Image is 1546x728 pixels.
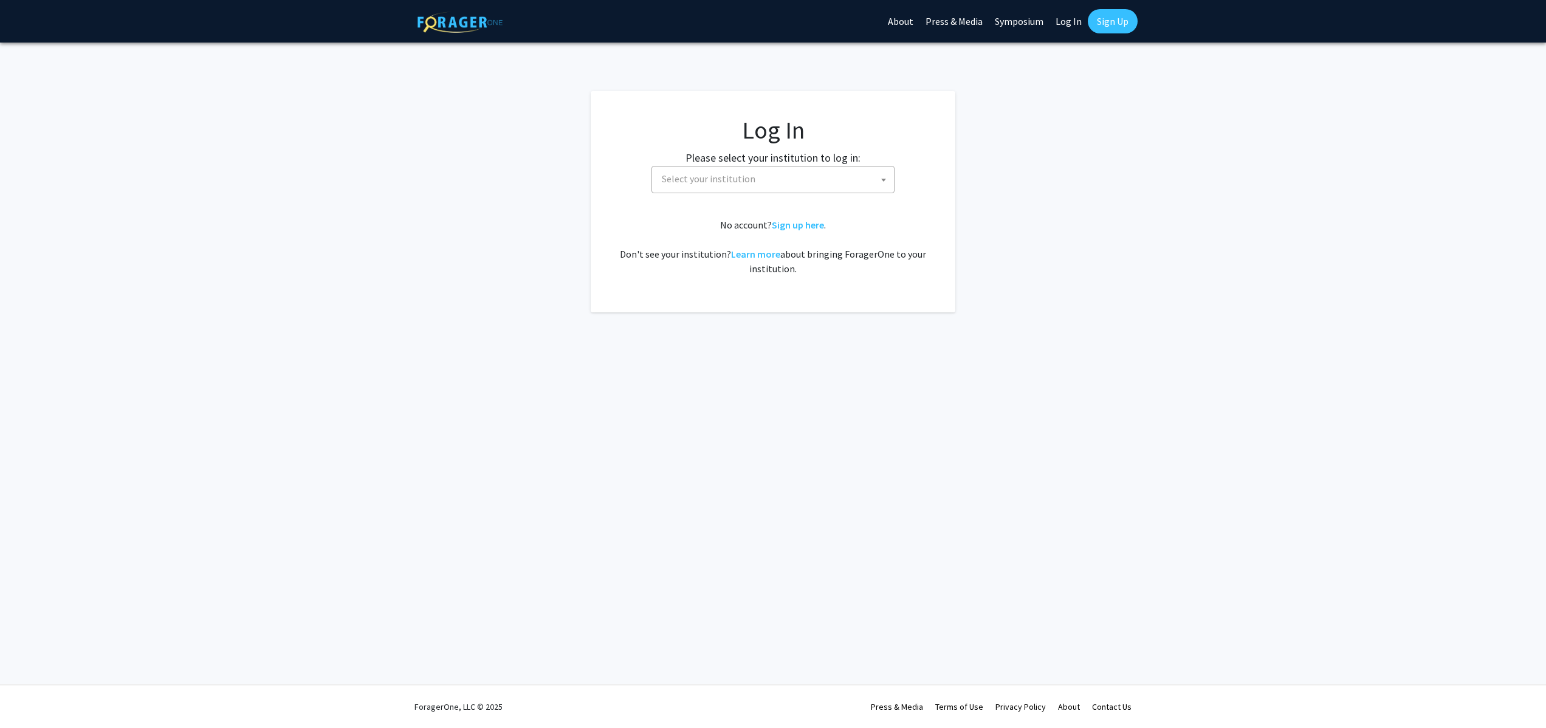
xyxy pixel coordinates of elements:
[1092,701,1132,712] a: Contact Us
[1058,701,1080,712] a: About
[615,115,931,145] h1: Log In
[662,173,755,185] span: Select your institution
[731,248,780,260] a: Learn more about bringing ForagerOne to your institution
[1088,9,1138,33] a: Sign Up
[995,701,1046,712] a: Privacy Policy
[651,166,895,193] span: Select your institution
[657,167,894,191] span: Select your institution
[414,685,503,728] div: ForagerOne, LLC © 2025
[871,701,923,712] a: Press & Media
[685,149,861,166] label: Please select your institution to log in:
[772,219,824,231] a: Sign up here
[615,218,931,276] div: No account? . Don't see your institution? about bringing ForagerOne to your institution.
[935,701,983,712] a: Terms of Use
[417,12,503,33] img: ForagerOne Logo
